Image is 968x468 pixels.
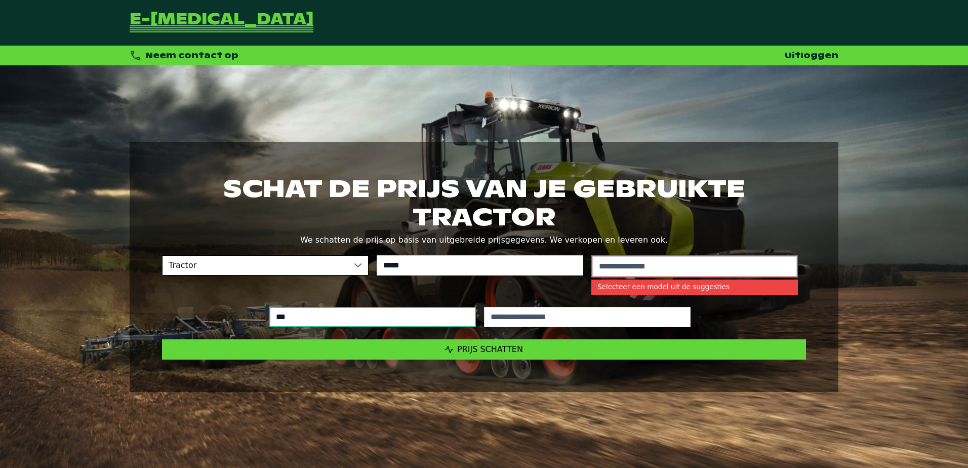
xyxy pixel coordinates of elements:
span: Tractor [163,256,348,275]
button: Prijs schatten [162,339,806,360]
span: Neem contact op [145,50,238,61]
a: Terug naar de startpagina [130,12,313,33]
small: Selecteer een model uit de suggesties [591,280,798,295]
span: Prijs schatten [457,344,523,354]
p: We schatten de prijs op basis van uitgebreide prijsgegevens. We verkopen en leveren ook. [162,233,806,247]
a: Uitloggen [785,50,838,61]
div: Neem contact op [130,50,238,61]
h1: Schat de prijs van je gebruikte tractor [162,174,806,231]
